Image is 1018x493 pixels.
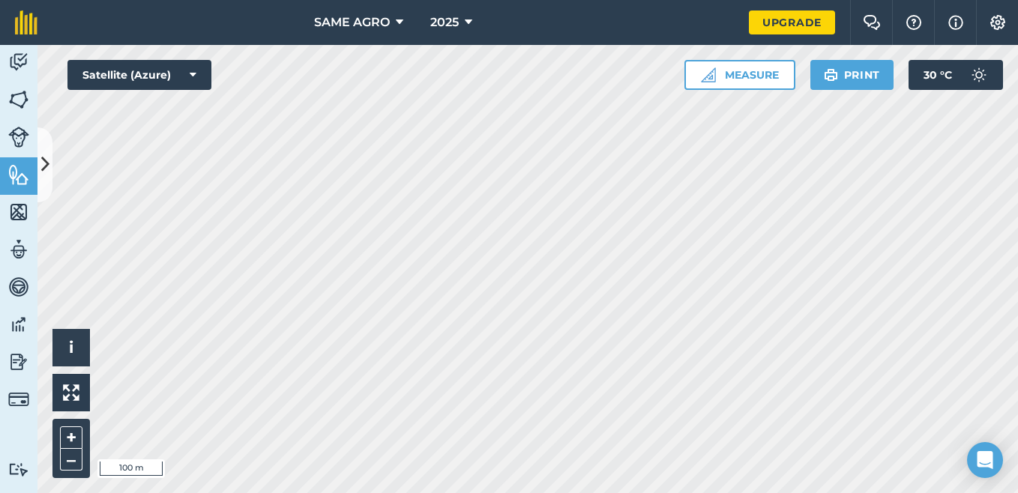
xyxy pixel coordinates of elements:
span: SAME AGRO [314,13,390,31]
img: A question mark icon [905,15,923,30]
button: Print [810,60,894,90]
img: svg+xml;base64,PHN2ZyB4bWxucz0iaHR0cDovL3d3dy53My5vcmcvMjAwMC9zdmciIHdpZHRoPSIxOSIgaGVpZ2h0PSIyNC... [824,66,838,84]
button: – [60,449,82,471]
img: A cog icon [989,15,1007,30]
img: svg+xml;base64,PD94bWwgdmVyc2lvbj0iMS4wIiBlbmNvZGluZz0idXRmLTgiPz4KPCEtLSBHZW5lcmF0b3I6IEFkb2JlIE... [8,313,29,336]
img: svg+xml;base64,PHN2ZyB4bWxucz0iaHR0cDovL3d3dy53My5vcmcvMjAwMC9zdmciIHdpZHRoPSIxNyIgaGVpZ2h0PSIxNy... [948,13,963,31]
div: Open Intercom Messenger [967,442,1003,478]
button: Measure [684,60,795,90]
img: svg+xml;base64,PD94bWwgdmVyc2lvbj0iMS4wIiBlbmNvZGluZz0idXRmLTgiPz4KPCEtLSBHZW5lcmF0b3I6IEFkb2JlIE... [8,389,29,410]
img: svg+xml;base64,PHN2ZyB4bWxucz0iaHR0cDovL3d3dy53My5vcmcvMjAwMC9zdmciIHdpZHRoPSI1NiIgaGVpZ2h0PSI2MC... [8,88,29,111]
img: svg+xml;base64,PD94bWwgdmVyc2lvbj0iMS4wIiBlbmNvZGluZz0idXRmLTgiPz4KPCEtLSBHZW5lcmF0b3I6IEFkb2JlIE... [8,351,29,373]
button: 30 °C [909,60,1003,90]
img: svg+xml;base64,PHN2ZyB4bWxucz0iaHR0cDovL3d3dy53My5vcmcvMjAwMC9zdmciIHdpZHRoPSI1NiIgaGVpZ2h0PSI2MC... [8,201,29,223]
img: svg+xml;base64,PHN2ZyB4bWxucz0iaHR0cDovL3d3dy53My5vcmcvMjAwMC9zdmciIHdpZHRoPSI1NiIgaGVpZ2h0PSI2MC... [8,163,29,186]
img: svg+xml;base64,PD94bWwgdmVyc2lvbj0iMS4wIiBlbmNvZGluZz0idXRmLTgiPz4KPCEtLSBHZW5lcmF0b3I6IEFkb2JlIE... [8,462,29,477]
img: Ruler icon [701,67,716,82]
img: svg+xml;base64,PD94bWwgdmVyc2lvbj0iMS4wIiBlbmNvZGluZz0idXRmLTgiPz4KPCEtLSBHZW5lcmF0b3I6IEFkb2JlIE... [8,51,29,73]
span: i [69,338,73,357]
img: Four arrows, one pointing top left, one top right, one bottom right and the last bottom left [63,384,79,401]
a: Upgrade [749,10,835,34]
img: svg+xml;base64,PD94bWwgdmVyc2lvbj0iMS4wIiBlbmNvZGluZz0idXRmLTgiPz4KPCEtLSBHZW5lcmF0b3I6IEFkb2JlIE... [8,127,29,148]
span: 30 ° C [924,60,952,90]
img: fieldmargin Logo [15,10,37,34]
button: + [60,426,82,449]
img: svg+xml;base64,PD94bWwgdmVyc2lvbj0iMS4wIiBlbmNvZGluZz0idXRmLTgiPz4KPCEtLSBHZW5lcmF0b3I6IEFkb2JlIE... [8,238,29,261]
img: svg+xml;base64,PD94bWwgdmVyc2lvbj0iMS4wIiBlbmNvZGluZz0idXRmLTgiPz4KPCEtLSBHZW5lcmF0b3I6IEFkb2JlIE... [964,60,994,90]
span: 2025 [430,13,459,31]
img: svg+xml;base64,PD94bWwgdmVyc2lvbj0iMS4wIiBlbmNvZGluZz0idXRmLTgiPz4KPCEtLSBHZW5lcmF0b3I6IEFkb2JlIE... [8,276,29,298]
button: i [52,329,90,366]
button: Satellite (Azure) [67,60,211,90]
img: Two speech bubbles overlapping with the left bubble in the forefront [863,15,881,30]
